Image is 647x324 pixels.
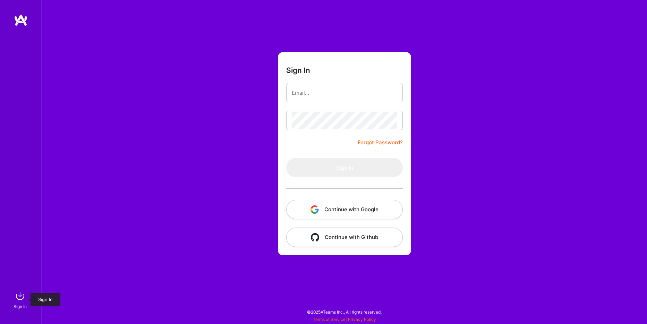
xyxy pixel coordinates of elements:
[286,66,310,75] h3: Sign In
[286,158,403,177] button: Sign In
[42,303,647,321] div: © 2025 ATeams Inc., All rights reserved.
[358,138,403,147] a: Forgot Password?
[292,84,397,102] input: Email...
[348,317,376,322] a: Privacy Policy
[14,14,28,26] img: logo
[313,317,376,322] span: |
[13,289,27,303] img: sign in
[286,228,403,247] button: Continue with Github
[311,233,319,241] img: icon
[15,289,27,310] a: sign inSign In
[310,205,319,214] img: icon
[313,317,346,322] a: Terms of Service
[14,303,27,310] div: Sign In
[286,200,403,219] button: Continue with Google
